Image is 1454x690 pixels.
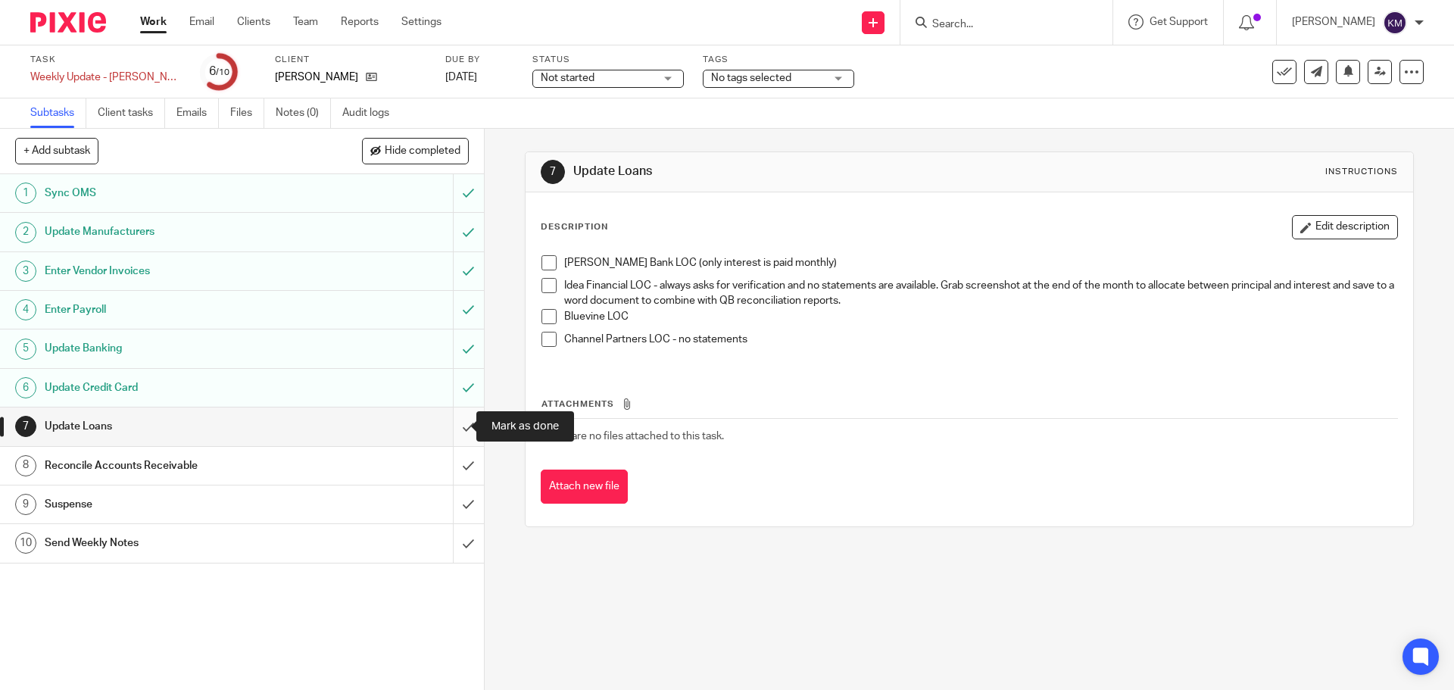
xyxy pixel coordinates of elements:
[541,160,565,184] div: 7
[541,470,628,504] button: Attach new file
[176,98,219,128] a: Emails
[98,98,165,128] a: Client tasks
[140,14,167,30] a: Work
[30,70,182,85] div: Weekly Update - [PERSON_NAME] 2
[30,98,86,128] a: Subtasks
[15,299,36,320] div: 4
[45,337,307,360] h1: Update Banking
[45,532,307,554] h1: Send Weekly Notes
[931,18,1067,32] input: Search
[230,98,264,128] a: Files
[564,309,1396,324] p: Bluevine LOC
[15,183,36,204] div: 1
[532,54,684,66] label: Status
[15,138,98,164] button: + Add subtask
[541,431,724,442] span: There are no files attached to this task.
[45,298,307,321] h1: Enter Payroll
[30,70,182,85] div: Weekly Update - Fligor 2
[30,12,106,33] img: Pixie
[45,454,307,477] h1: Reconcile Accounts Receivable
[385,145,460,158] span: Hide completed
[341,14,379,30] a: Reports
[1292,215,1398,239] button: Edit description
[445,72,477,83] span: [DATE]
[15,339,36,360] div: 5
[15,222,36,243] div: 2
[342,98,401,128] a: Audit logs
[362,138,469,164] button: Hide completed
[45,376,307,399] h1: Update Credit Card
[1292,14,1375,30] p: [PERSON_NAME]
[276,98,331,128] a: Notes (0)
[189,14,214,30] a: Email
[209,63,229,80] div: 6
[541,221,608,233] p: Description
[30,54,182,66] label: Task
[15,494,36,515] div: 9
[1150,17,1208,27] span: Get Support
[45,415,307,438] h1: Update Loans
[15,377,36,398] div: 6
[445,54,513,66] label: Due by
[45,220,307,243] h1: Update Manufacturers
[15,416,36,437] div: 7
[45,493,307,516] h1: Suspense
[401,14,442,30] a: Settings
[541,73,594,83] span: Not started
[45,182,307,205] h1: Sync OMS
[275,54,426,66] label: Client
[541,400,614,408] span: Attachments
[15,455,36,476] div: 8
[1383,11,1407,35] img: svg%3E
[711,73,791,83] span: No tags selected
[564,332,1396,347] p: Channel Partners LOC - no statements
[275,70,358,85] p: [PERSON_NAME]
[237,14,270,30] a: Clients
[1325,166,1398,178] div: Instructions
[15,261,36,282] div: 3
[564,278,1396,309] p: Idea Financial LOC - always asks for verification and no statements are available. Grab screensho...
[573,164,1002,180] h1: Update Loans
[564,255,1396,270] p: [PERSON_NAME] Bank LOC (only interest is paid monthly)
[45,260,307,283] h1: Enter Vendor Invoices
[216,68,229,76] small: /10
[293,14,318,30] a: Team
[15,532,36,554] div: 10
[703,54,854,66] label: Tags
